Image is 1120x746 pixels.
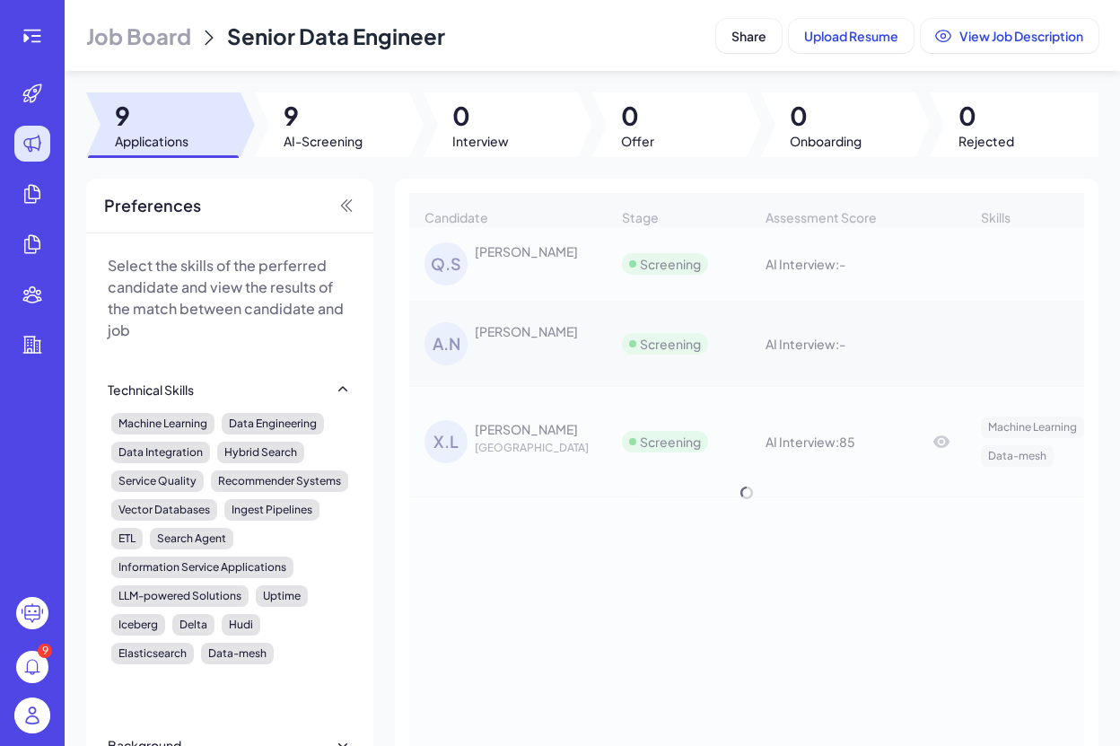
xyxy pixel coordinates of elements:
div: Machine Learning [111,413,214,434]
span: Interview [452,132,509,150]
span: 9 [115,100,188,132]
div: Service Quality [111,470,204,492]
span: 0 [790,100,862,132]
div: ETL [111,528,143,549]
button: View Job Description [921,19,1098,53]
span: Preferences [104,193,201,218]
div: Search Agent [150,528,233,549]
span: AI-Screening [284,132,363,150]
span: View Job Description [959,28,1083,44]
div: Uptime [256,585,308,607]
div: Ingest Pipelines [224,499,319,521]
span: 9 [284,100,363,132]
div: Data Engineering [222,413,324,434]
span: Rejected [958,132,1014,150]
span: Senior Data Engineer [227,22,445,49]
span: Applications [115,132,188,150]
div: Hybrid Search [217,442,304,463]
button: Upload Resume [789,19,914,53]
img: user_logo.png [14,698,50,733]
div: Data Integration [111,442,210,463]
span: Job Board [86,22,191,50]
button: Share [716,19,782,53]
span: Upload Resume [804,28,898,44]
div: Iceberg [111,614,165,636]
div: Vector Databases [111,499,217,521]
span: 0 [621,100,654,132]
div: LLM-powered Solutions [111,585,249,607]
p: Select the skills of the perferred candidate and view the results of the match between candidate ... [108,255,352,341]
div: Information Service Applications [111,557,293,578]
span: Share [731,28,766,44]
div: Elasticsearch [111,643,194,664]
span: 0 [452,100,509,132]
div: Recommender Systems [211,470,348,492]
div: Hudi [222,614,260,636]
div: Technical Skills [108,381,194,399]
span: 0 [958,100,1014,132]
div: Delta [172,614,214,636]
span: Onboarding [790,132,862,150]
div: 9 [38,644,52,658]
div: Data-mesh [201,643,274,664]
span: Offer [621,132,654,150]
